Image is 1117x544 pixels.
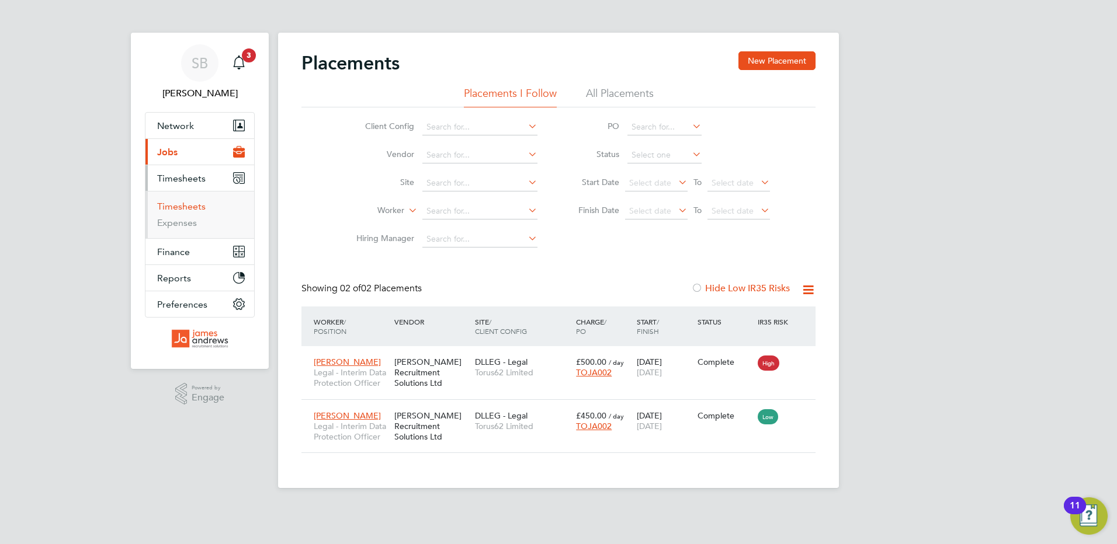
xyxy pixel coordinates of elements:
[637,421,662,431] span: [DATE]
[475,317,527,336] span: / Client Config
[634,311,695,341] div: Start
[422,203,537,219] input: Search for...
[475,410,528,421] span: DLLEG - Legal
[422,175,537,191] input: Search for...
[627,119,702,135] input: Search for...
[755,311,795,332] div: IR35 Risk
[347,233,414,243] label: Hiring Manager
[157,201,206,212] a: Timesheets
[567,121,619,131] label: PO
[629,177,671,188] span: Select date
[175,383,225,405] a: Powered byEngage
[340,283,422,294] span: 02 Placements
[192,383,224,393] span: Powered by
[576,421,612,431] span: TOJA002
[627,147,702,163] input: Select one
[1070,505,1080,521] div: 11
[573,311,634,341] div: Charge
[145,265,254,291] button: Reports
[609,412,624,420] span: / day
[314,410,381,421] span: [PERSON_NAME]
[227,44,251,82] a: 3
[690,175,705,190] span: To
[422,119,537,135] input: Search for...
[145,239,254,264] button: Finance
[567,177,619,187] label: Start Date
[145,191,254,238] div: Timesheets
[145,113,254,138] button: Network
[422,147,537,163] input: Search for...
[157,173,206,184] span: Timesheets
[145,291,254,317] button: Preferences
[347,149,414,159] label: Vendor
[738,51,816,70] button: New Placement
[314,421,388,442] span: Legal - Interim Data Protection Officer
[314,317,346,336] span: / Position
[698,357,752,367] div: Complete
[637,317,659,336] span: / Finish
[242,48,256,62] span: 3
[314,357,381,367] span: [PERSON_NAME]
[157,120,194,131] span: Network
[567,149,619,159] label: Status
[698,410,752,421] div: Complete
[347,121,414,131] label: Client Config
[695,311,755,332] div: Status
[567,205,619,215] label: Finish Date
[712,177,754,188] span: Select date
[311,311,391,341] div: Worker
[422,231,537,247] input: Search for...
[157,273,191,284] span: Reports
[314,367,388,388] span: Legal - Interim Data Protection Officer
[192,55,208,71] span: SB
[311,350,816,360] a: [PERSON_NAME]Legal - Interim Data Protection Officer[PERSON_NAME] Recruitment Solutions LtdDLLEG ...
[157,147,178,158] span: Jobs
[712,205,754,216] span: Select date
[301,51,400,75] h2: Placements
[391,311,472,332] div: Vendor
[192,393,224,403] span: Engage
[576,410,606,421] span: £450.00
[576,317,606,336] span: / PO
[576,357,606,367] span: £500.00
[586,86,654,107] li: All Placements
[171,329,228,348] img: jarsolutions-logo-retina.png
[145,329,255,348] a: Go to home page
[464,86,557,107] li: Placements I Follow
[157,246,190,257] span: Finance
[576,367,612,378] span: TOJA002
[391,404,472,448] div: [PERSON_NAME] Recruitment Solutions Ltd
[475,357,528,367] span: DLLEG - Legal
[475,421,570,431] span: Torus62 Limited
[131,33,269,369] nav: Main navigation
[157,217,197,228] a: Expenses
[311,404,816,414] a: [PERSON_NAME]Legal - Interim Data Protection Officer[PERSON_NAME] Recruitment Solutions LtdDLLEG ...
[145,44,255,100] a: SB[PERSON_NAME]
[629,205,671,216] span: Select date
[145,86,255,100] span: Stephanie Beer
[1070,497,1108,535] button: Open Resource Center, 11 new notifications
[637,367,662,378] span: [DATE]
[301,283,424,295] div: Showing
[391,351,472,395] div: [PERSON_NAME] Recruitment Solutions Ltd
[634,351,695,383] div: [DATE]
[609,358,624,367] span: / day
[347,177,414,187] label: Site
[758,409,778,424] span: Low
[758,355,779,371] span: High
[475,367,570,378] span: Torus62 Limited
[157,299,207,310] span: Preferences
[472,311,573,341] div: Site
[145,139,254,165] button: Jobs
[634,404,695,437] div: [DATE]
[340,283,361,294] span: 02 of
[337,205,404,217] label: Worker
[690,203,705,218] span: To
[145,165,254,191] button: Timesheets
[691,283,790,294] label: Hide Low IR35 Risks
